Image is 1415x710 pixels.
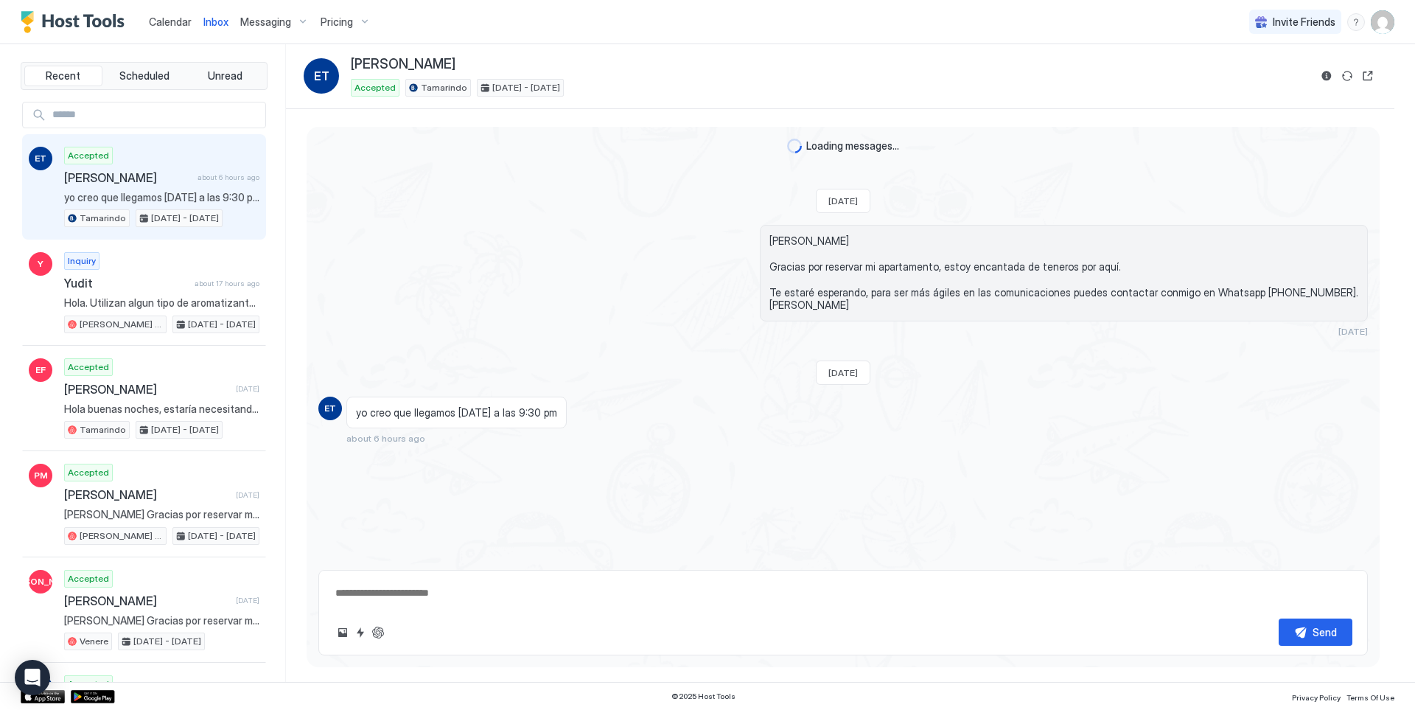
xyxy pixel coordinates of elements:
span: ET [324,402,336,415]
span: [PERSON_NAME] Gracias por reservar mi apartamento, estoy encantada de teneros por aquí. Te estaré... [769,234,1358,312]
span: Accepted [354,81,396,94]
span: Scheduled [119,69,170,83]
span: EF [35,363,46,377]
div: menu [1347,13,1365,31]
button: Quick reply [352,624,369,641]
span: [DATE] - [DATE] [151,423,219,436]
span: Inbox [203,15,228,28]
span: yo creo que llegamos [DATE] a las 9:30 pm [356,406,557,420]
span: ET [35,152,46,165]
button: Scheduled [105,66,184,86]
span: [DATE] - [DATE] [188,529,256,543]
span: Inquiry [68,254,96,268]
span: [DATE] [236,384,259,394]
span: Tamarindo [80,423,126,436]
span: Loading messages... [806,139,899,153]
span: Accepted [68,678,109,691]
div: tab-group [21,62,268,90]
span: Terms Of Use [1346,693,1394,702]
a: Calendar [149,14,192,29]
div: loading [787,139,802,153]
button: Send [1279,619,1352,646]
a: App Store [21,690,65,703]
span: [PERSON_NAME] [64,594,230,608]
span: [DATE] - [DATE] [492,81,560,94]
span: PM [34,469,48,482]
span: [DATE] - [DATE] [188,318,256,331]
span: about 6 hours ago [346,433,425,444]
button: Sync reservation [1338,67,1356,85]
span: Tamarindo [421,81,467,94]
span: Hola buenas noches, estaría necesitando alquilar por unos 13. Sería para dos señoras de 60 años q... [64,403,259,416]
span: Yudit [64,276,189,290]
a: Google Play Store [71,690,115,703]
span: about 17 hours ago [195,279,259,288]
span: [PERSON_NAME] [64,170,192,185]
span: [DATE] [1338,326,1368,337]
span: [PERSON_NAME] [64,382,230,397]
span: [PERSON_NAME] By [PERSON_NAME] [80,318,163,331]
span: Privacy Policy [1292,693,1341,702]
span: [PERSON_NAME] Gracias por reservar mi apartamento, estoy encantada de teneros por aquí. Te estaré... [64,614,259,627]
span: [PERSON_NAME] [64,487,230,502]
button: Recent [24,66,102,86]
span: [DATE] [828,195,858,206]
span: [DATE] [828,367,858,378]
button: Reservation information [1318,67,1335,85]
span: Pricing [321,15,353,29]
span: Recent [46,69,80,83]
span: [DATE] - [DATE] [133,635,201,648]
button: ChatGPT Auto Reply [369,624,387,641]
span: © 2025 Host Tools [671,692,736,701]
span: Accepted [68,466,109,479]
span: Accepted [68,572,109,585]
span: Venere [80,635,108,648]
span: [PERSON_NAME] [4,575,77,588]
span: [DATE] - [DATE] [151,212,219,225]
a: Inbox [203,14,228,29]
span: yo creo que llegamos [DATE] a las 9:30 pm [64,191,259,204]
button: Unread [186,66,264,86]
span: [DATE] [236,596,259,605]
a: Terms Of Use [1346,689,1394,704]
button: Upload image [334,624,352,641]
span: [DATE] [236,490,259,500]
span: [PERSON_NAME] [351,56,455,73]
input: Input Field [46,102,265,128]
button: Open reservation [1359,67,1377,85]
a: Privacy Policy [1292,689,1341,704]
span: Hola. Utilizan algun tipo de aromatizantes u olores en el apartamento [64,296,259,310]
span: Unread [208,69,242,83]
span: [PERSON_NAME] By [PERSON_NAME] [80,529,163,543]
div: Open Intercom Messenger [15,660,50,695]
span: Messaging [240,15,291,29]
span: ET [314,67,329,85]
span: Accepted [68,361,109,374]
span: Calendar [149,15,192,28]
div: Send [1313,624,1337,640]
span: Tamarindo [80,212,126,225]
span: Accepted [68,149,109,162]
span: Y [38,257,43,271]
span: [PERSON_NAME] Gracias por reservar mi apartamento, estoy encantada de teneros por aquí. Te estaré... [64,508,259,521]
a: Host Tools Logo [21,11,131,33]
div: User profile [1371,10,1394,34]
span: about 6 hours ago [198,173,259,182]
span: Invite Friends [1273,15,1335,29]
